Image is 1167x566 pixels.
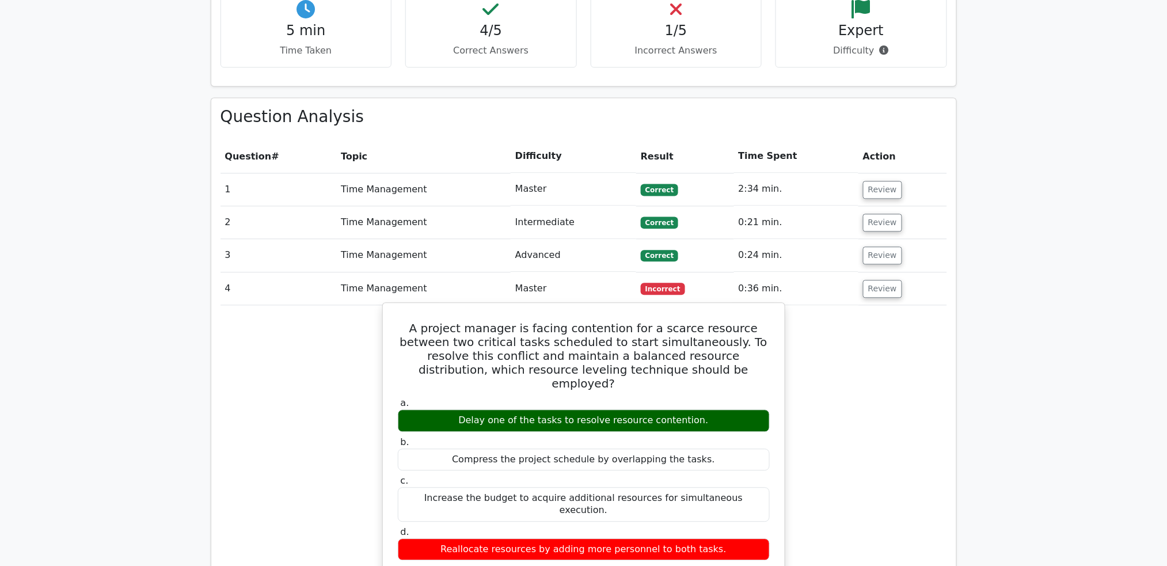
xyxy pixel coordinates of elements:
p: Difficulty [785,44,937,58]
td: 2 [221,207,337,240]
td: 3 [221,240,337,272]
th: Difficulty [511,140,636,173]
h5: A project manager is facing contention for a scarce resource between two critical tasks scheduled... [397,322,771,391]
h4: 5 min [230,23,382,40]
h4: Expert [785,23,937,40]
h4: 1/5 [600,23,752,40]
div: Increase the budget to acquire additional resources for simultaneous execution. [398,488,770,522]
span: Question [225,151,272,162]
th: Time Spent [734,140,858,173]
span: Correct [641,217,678,229]
span: a. [401,398,409,409]
td: 4 [221,273,337,306]
span: b. [401,437,409,448]
span: d. [401,527,409,538]
span: Correct [641,250,678,262]
td: Time Management [336,240,511,272]
th: # [221,140,337,173]
h4: 4/5 [415,23,567,40]
td: 1 [221,173,337,206]
td: 0:21 min. [734,207,858,240]
p: Incorrect Answers [600,44,752,58]
button: Review [863,247,902,265]
button: Review [863,181,902,199]
div: Delay one of the tasks to resolve resource contention. [398,410,770,432]
button: Review [863,280,902,298]
th: Topic [336,140,511,173]
td: 0:36 min. [734,273,858,306]
td: Advanced [511,240,636,272]
span: Incorrect [641,283,685,295]
p: Time Taken [230,44,382,58]
td: Time Management [336,173,511,206]
td: Master [511,273,636,306]
td: Time Management [336,207,511,240]
span: Correct [641,184,678,196]
span: c. [401,476,409,487]
p: Correct Answers [415,44,567,58]
th: Action [858,140,947,173]
td: Master [511,173,636,206]
td: 0:24 min. [734,240,858,272]
td: 2:34 min. [734,173,858,206]
div: Reallocate resources by adding more personnel to both tasks. [398,539,770,561]
h3: Question Analysis [221,108,947,127]
button: Review [863,214,902,232]
div: Compress the project schedule by overlapping the tasks. [398,449,770,472]
th: Result [636,140,734,173]
td: Intermediate [511,207,636,240]
td: Time Management [336,273,511,306]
